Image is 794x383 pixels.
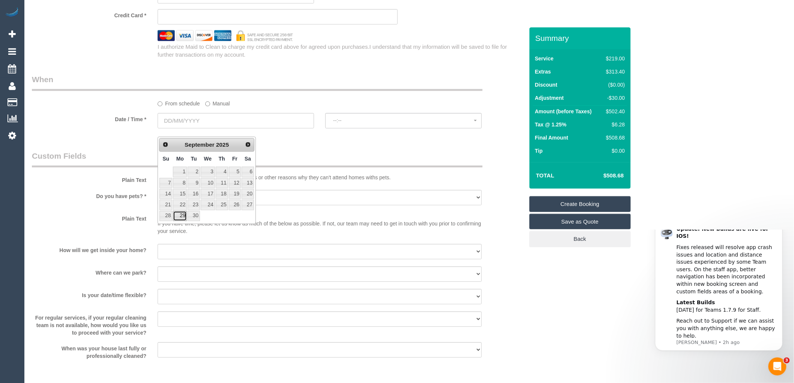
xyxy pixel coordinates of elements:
[232,156,238,162] span: Friday
[33,69,133,84] div: [DATE] for Teams 1.7.9 for Staff.
[158,174,482,181] p: Some of our cleaning teams have allergies or other reasons why they can't attend homes withs pets.
[644,230,794,363] iframe: Intercom notifications message
[188,211,200,221] a: 30
[229,189,241,199] a: 19
[188,200,200,210] a: 23
[216,189,228,199] a: 18
[159,211,172,221] a: 28
[201,200,215,210] a: 24
[535,34,627,42] h3: Summary
[229,178,241,188] a: 12
[173,178,187,188] a: 8
[5,8,20,18] img: Automaid Logo
[32,150,483,167] legend: Custom Fields
[219,156,225,162] span: Thursday
[536,172,555,179] strong: Total
[581,173,624,179] h4: $508.68
[535,55,554,62] label: Service
[162,156,169,162] span: Sunday
[162,141,168,147] span: Prev
[603,55,625,62] div: $219.00
[229,167,241,177] a: 5
[33,14,133,66] div: Fixes released will resolve app crash issues and location and distance issues experienced by some...
[603,121,625,128] div: $6.28
[164,13,391,20] iframe: Secure card payment input frame
[535,121,567,128] label: Tax @ 1.25%
[159,178,172,188] a: 7
[535,68,551,75] label: Extras
[188,189,200,199] a: 16
[191,156,197,162] span: Tuesday
[529,214,631,230] a: Save as Quote
[216,178,228,188] a: 11
[188,178,200,188] a: 9
[26,266,152,276] label: Where can we park?
[603,81,625,89] div: ($0.00)
[245,156,251,162] span: Saturday
[325,113,482,128] button: --:--
[242,200,254,210] a: 27
[32,74,483,91] legend: When
[204,156,212,162] span: Wednesday
[245,141,251,147] span: Next
[242,178,254,188] a: 13
[158,97,200,107] label: From schedule
[26,212,152,222] label: Plain Text
[26,244,152,254] label: How will we get inside your home?
[26,342,152,360] label: When was your house last fully or professionally cleaned?
[26,311,152,336] label: For regular services, if your regular cleaning team is not available, how would you like us to pr...
[188,167,200,177] a: 2
[158,101,162,106] input: From schedule
[205,101,210,106] input: Manual
[242,189,254,199] a: 20
[333,117,474,123] span: --:--
[243,139,253,150] a: Next
[603,147,625,155] div: $0.00
[33,70,71,76] b: Latest Builds
[152,30,299,41] img: credit cards
[185,141,215,148] span: September
[216,200,228,210] a: 25
[603,68,625,75] div: $313.40
[176,156,184,162] span: Monday
[173,211,187,221] a: 29
[603,134,625,141] div: $508.68
[784,357,790,363] span: 3
[158,212,482,235] p: If you have time, please let us know as much of the below as possible. If not, our team may need ...
[535,134,568,141] label: Final Amount
[26,113,152,123] label: Date / Time *
[242,167,254,177] a: 6
[26,9,152,19] label: Credit Card *
[173,167,187,177] a: 1
[535,94,564,102] label: Adjustment
[173,189,187,199] a: 15
[535,147,543,155] label: Tip
[529,196,631,212] a: Create Booking
[229,200,241,210] a: 26
[201,167,215,177] a: 3
[768,357,786,375] iframe: Intercom live chat
[152,43,529,59] div: I authorize Maid to Clean to charge my credit card above for agreed upon purchases.
[26,190,152,200] label: Do you have pets? *
[201,189,215,199] a: 17
[603,94,625,102] div: -$30.00
[201,178,215,188] a: 10
[535,108,592,115] label: Amount (before Taxes)
[33,110,133,116] p: Message from Ellie, sent 2h ago
[159,200,172,210] a: 21
[33,88,133,110] div: Reach out to Support if we can assist you with anything else, we are happy to help.
[160,139,171,150] a: Prev
[529,231,631,247] a: Back
[159,189,172,199] a: 14
[26,289,152,299] label: Is your date/time flexible?
[173,200,187,210] a: 22
[158,113,314,128] input: DD/MM/YYYY
[26,174,152,184] label: Plain Text
[205,97,230,107] label: Manual
[216,141,229,148] span: 2025
[603,108,625,115] div: $502.40
[535,81,558,89] label: Discount
[216,167,228,177] a: 4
